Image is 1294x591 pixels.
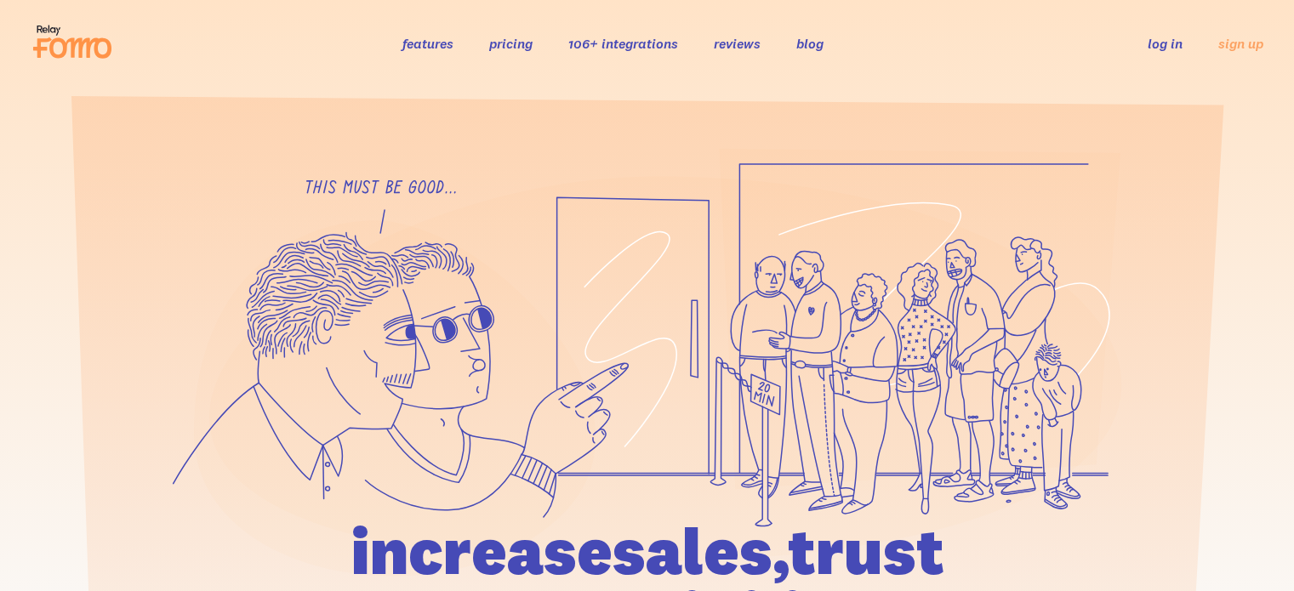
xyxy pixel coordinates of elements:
[489,35,533,52] a: pricing
[796,35,824,52] a: blog
[568,35,678,52] a: 106+ integrations
[1218,35,1263,53] a: sign up
[402,35,453,52] a: features
[714,35,761,52] a: reviews
[1148,35,1183,52] a: log in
